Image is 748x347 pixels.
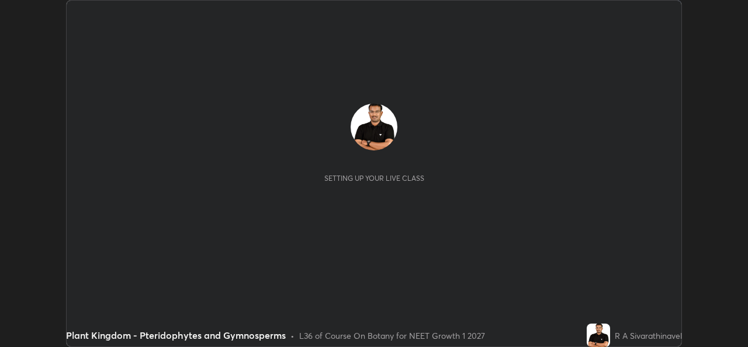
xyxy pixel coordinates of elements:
img: 353fb1e8e3254d6685d4e4cd38085dfd.jpg [351,104,397,150]
img: 353fb1e8e3254d6685d4e4cd38085dfd.jpg [587,324,610,347]
div: Plant Kingdom - Pteridophytes and Gymnosperms [66,328,286,342]
div: L36 of Course On Botany for NEET Growth 1 2027 [299,329,485,342]
div: • [290,329,295,342]
div: R A Sivarathinavel [615,329,682,342]
div: Setting up your live class [324,174,424,183]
